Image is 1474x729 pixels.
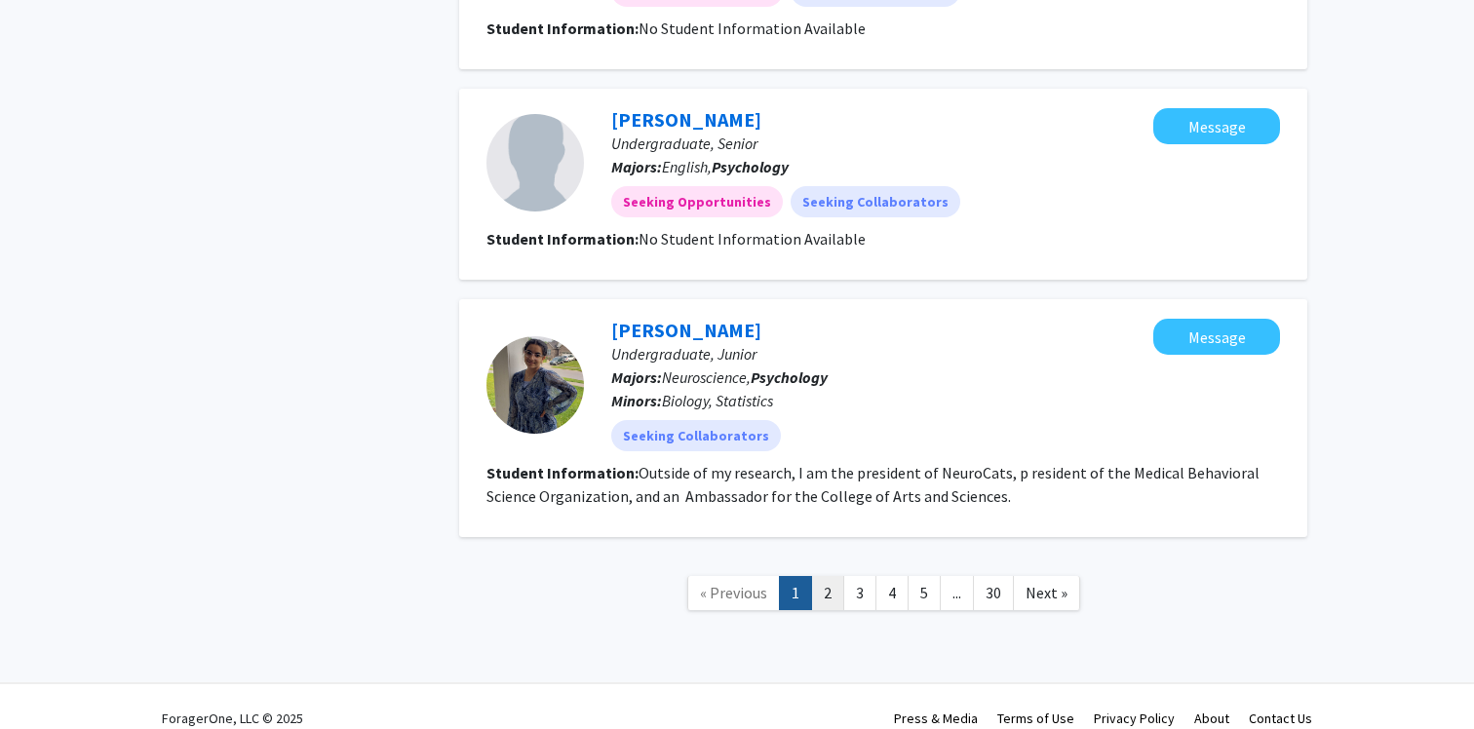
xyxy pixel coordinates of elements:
b: Student Information: [486,229,639,249]
a: 2 [811,576,844,610]
a: 1 [779,576,812,610]
b: Psychology [751,367,828,387]
a: 30 [973,576,1014,610]
span: « Previous [700,583,767,602]
b: Student Information: [486,19,639,38]
span: No Student Information Available [639,19,866,38]
a: Next [1013,576,1080,610]
a: 5 [908,576,941,610]
mat-chip: Seeking Collaborators [611,420,781,451]
a: Terms of Use [997,710,1074,727]
a: [PERSON_NAME] [611,107,761,132]
b: Minors: [611,391,662,410]
b: Majors: [611,157,662,176]
span: English, [662,157,789,176]
a: 3 [843,576,876,610]
span: ... [952,583,961,602]
a: [PERSON_NAME] [611,318,761,342]
fg-read-more: Outside of my research, I am the president of NeuroCats, p resident of the Medical Behavioral Sci... [486,463,1260,506]
a: Press & Media [894,710,978,727]
span: Biology, Statistics [662,391,773,410]
span: Next » [1026,583,1067,602]
nav: Page navigation [459,556,1307,635]
span: Undergraduate, Senior [611,134,757,153]
a: Previous Page [687,576,780,610]
span: Undergraduate, Junior [611,344,756,364]
span: Neuroscience, [662,367,828,387]
a: Contact Us [1249,710,1312,727]
mat-chip: Seeking Collaborators [791,186,960,217]
mat-chip: Seeking Opportunities [611,186,783,217]
a: 4 [875,576,909,610]
iframe: Chat [15,641,83,714]
b: Student Information: [486,463,639,482]
a: About [1194,710,1229,727]
button: Message Bhavya Vyas [1153,319,1280,355]
b: Psychology [712,157,789,176]
b: Majors: [611,367,662,387]
a: Privacy Policy [1094,710,1175,727]
button: Message Savanna Crisp [1153,108,1280,144]
span: No Student Information Available [639,229,866,249]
